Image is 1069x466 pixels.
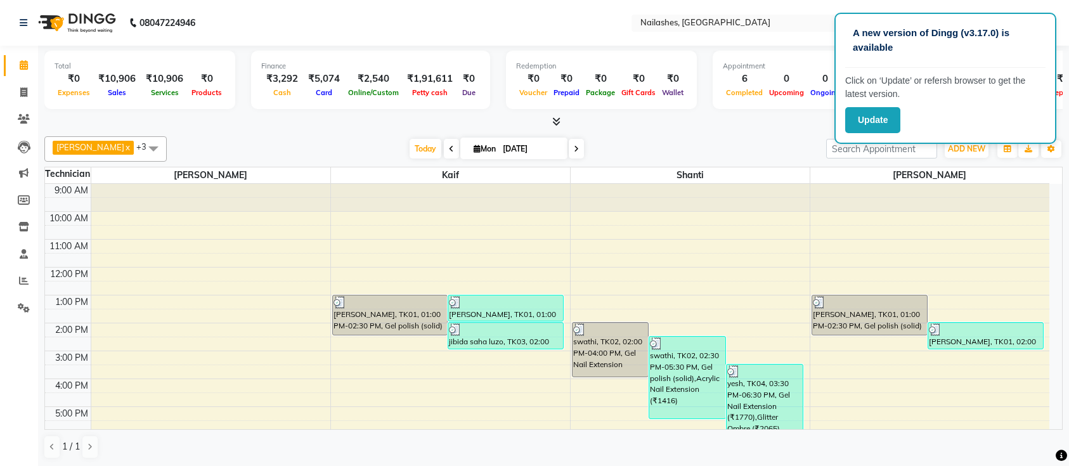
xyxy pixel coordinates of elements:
[55,88,93,97] span: Expenses
[91,167,330,183] span: [PERSON_NAME]
[410,139,441,159] span: Today
[458,72,480,86] div: ₹0
[826,139,937,159] input: Search Appointment
[649,337,725,418] div: swathi, TK02, 02:30 PM-05:30 PM, Gel polish (solid),Acrylic Nail Extension (₹1416)
[550,72,583,86] div: ₹0
[812,295,927,335] div: [PERSON_NAME], TK01, 01:00 PM-02:30 PM, Gel polish (solid)
[845,74,1046,101] p: Click on ‘Update’ or refersh browser to get the latest version.
[807,72,843,86] div: 0
[766,88,807,97] span: Upcoming
[55,72,93,86] div: ₹0
[47,212,91,225] div: 10:00 AM
[261,61,480,72] div: Finance
[928,323,1043,349] div: [PERSON_NAME], TK01, 02:00 PM-03:00 PM, Nail Art - Cat Eye (Hand) (₹1770)
[448,295,563,321] div: [PERSON_NAME], TK01, 01:00 PM-02:00 PM, Nail Art - Cat Eye (Hand) (₹1770)
[148,88,182,97] span: Services
[270,88,294,97] span: Cash
[53,379,91,392] div: 4:00 PM
[53,295,91,309] div: 1:00 PM
[516,61,687,72] div: Redemption
[141,72,188,86] div: ₹10,906
[331,167,570,183] span: Kaif
[53,323,91,337] div: 2:00 PM
[333,295,448,335] div: [PERSON_NAME], TK01, 01:00 PM-02:30 PM, Gel polish (solid)
[93,72,141,86] div: ₹10,906
[618,88,659,97] span: Gift Cards
[45,167,91,181] div: Technician
[47,240,91,253] div: 11:00 AM
[136,141,156,152] span: +3
[62,440,80,453] span: 1 / 1
[723,61,880,72] div: Appointment
[516,88,550,97] span: Voucher
[659,88,687,97] span: Wallet
[659,72,687,86] div: ₹0
[303,72,345,86] div: ₹5,074
[845,107,900,133] button: Update
[573,323,649,377] div: swathi, TK02, 02:00 PM-04:00 PM, Gel Nail Extension
[345,88,402,97] span: Online/Custom
[727,365,803,446] div: yesh, TK04, 03:30 PM-06:30 PM, Gel Nail Extension (₹1770),Glitter Ombre (₹2065)
[766,72,807,86] div: 0
[499,139,562,159] input: 2025-09-01
[52,184,91,197] div: 9:00 AM
[53,351,91,365] div: 3:00 PM
[53,407,91,420] div: 5:00 PM
[948,144,985,153] span: ADD NEW
[48,268,91,281] div: 12:00 PM
[807,88,843,97] span: Ongoing
[516,72,550,86] div: ₹0
[56,142,124,152] span: [PERSON_NAME]
[409,88,451,97] span: Petty cash
[853,26,1038,55] p: A new version of Dingg (v3.17.0) is available
[345,72,402,86] div: ₹2,540
[188,72,225,86] div: ₹0
[583,88,618,97] span: Package
[105,88,129,97] span: Sales
[55,61,225,72] div: Total
[313,88,335,97] span: Card
[188,88,225,97] span: Products
[583,72,618,86] div: ₹0
[470,144,499,153] span: Mon
[261,72,303,86] div: ₹3,292
[124,142,130,152] a: x
[550,88,583,97] span: Prepaid
[459,88,479,97] span: Due
[448,323,563,349] div: jibida saha luzo, TK03, 02:00 PM-03:00 PM, Gel polish (solid) (₹826)
[810,167,1050,183] span: [PERSON_NAME]
[32,5,119,41] img: logo
[571,167,810,183] span: Shanti
[723,72,766,86] div: 6
[618,72,659,86] div: ₹0
[402,72,458,86] div: ₹1,91,611
[723,88,766,97] span: Completed
[945,140,988,158] button: ADD NEW
[139,5,195,41] b: 08047224946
